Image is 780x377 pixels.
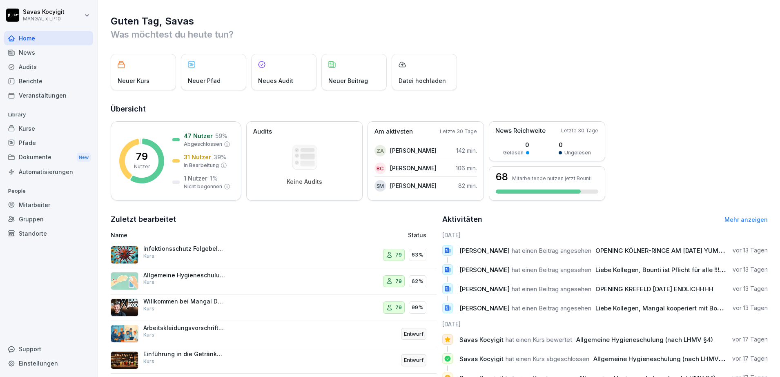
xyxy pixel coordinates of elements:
p: Nutzer [134,163,150,170]
a: Audits [4,60,93,74]
p: 1 % [210,174,218,183]
a: Berichte [4,74,93,88]
span: [PERSON_NAME] [459,285,510,293]
p: 79 [395,303,402,312]
p: 99% [412,303,423,312]
p: Kurs [143,358,154,365]
a: Infektionsschutz Folgebelehrung (nach §43 IfSG)Kurs7963% [111,242,437,268]
a: Veranstaltungen [4,88,93,103]
p: Ungelesen [564,149,591,156]
h2: Übersicht [111,103,768,115]
p: Neues Audit [258,76,293,85]
p: Keine Audits [287,178,322,185]
p: 142 min. [456,146,477,155]
p: [PERSON_NAME] [390,146,437,155]
span: OPENING KREFELD [DATE] ENDLICHHHH [595,285,713,293]
p: Entwurf [404,356,423,364]
p: MANGAL x LP10 [23,16,65,22]
h3: 68 [496,172,508,182]
h2: Aktivitäten [442,214,482,225]
a: Willkommen bei Mangal Döner x LP10Kurs7999% [111,294,437,321]
p: 62% [412,277,423,286]
p: [PERSON_NAME] [390,164,437,172]
p: 79 [395,277,402,286]
p: 79 [395,251,402,259]
p: Allgemeine Hygieneschulung (nach LHMV §4) [143,272,225,279]
p: Kurs [143,305,154,312]
div: Einstellungen [4,356,93,370]
p: vor 13 Tagen [733,304,768,312]
a: Automatisierungen [4,165,93,179]
p: Audits [253,127,272,136]
p: 59 % [215,132,227,140]
p: vor 13 Tagen [733,285,768,293]
a: Einführung in die Getränkeangebot bei Mangal DönerKursEntwurf [111,347,437,374]
p: Gelesen [503,149,524,156]
p: News Reichweite [495,126,546,136]
p: Library [4,108,93,121]
p: Entwurf [404,330,423,338]
p: Einführung in die Getränkeangebot bei Mangal Döner [143,350,225,358]
h6: [DATE] [442,231,768,239]
p: Am aktivsten [374,127,413,136]
p: Willkommen bei Mangal Döner x LP10 [143,298,225,305]
p: vor 17 Tagen [732,335,768,344]
p: 0 [559,141,591,149]
span: hat einen Kurs abgeschlossen [506,355,589,363]
a: Standorte [4,226,93,241]
p: Neuer Pfad [188,76,221,85]
p: Name [111,231,315,239]
p: Kurs [143,279,154,286]
span: Allgemeine Hygieneschulung (nach LHMV §4) [593,355,730,363]
p: People [4,185,93,198]
p: 31 Nutzer [184,153,211,161]
p: [PERSON_NAME] [390,181,437,190]
a: Allgemeine Hygieneschulung (nach LHMV §4)Kurs7962% [111,268,437,295]
span: hat einen Beitrag angesehen [512,247,591,254]
a: Mehr anzeigen [724,216,768,223]
span: [PERSON_NAME] [459,304,510,312]
p: Kurs [143,331,154,339]
span: hat einen Beitrag angesehen [512,266,591,274]
p: 1 Nutzer [184,174,207,183]
p: vor 13 Tagen [733,265,768,274]
span: Savas Kocyigit [459,336,504,344]
p: Abgeschlossen [184,141,222,148]
p: Neuer Beitrag [328,76,368,85]
p: Infektionsschutz Folgebelehrung (nach §43 IfSG) [143,245,225,252]
div: Pfade [4,136,93,150]
a: Mitarbeiter [4,198,93,212]
span: Savas Kocyigit [459,355,504,363]
h6: [DATE] [442,320,768,328]
img: hrooaq08pu8a7t8j1istvdhr.png [111,351,138,369]
span: Allgemeine Hygieneschulung (nach LHMV §4) [576,336,713,344]
span: hat einen Beitrag angesehen [512,285,591,293]
p: Datei hochladen [399,76,446,85]
span: [PERSON_NAME] [459,247,510,254]
a: Gruppen [4,212,93,226]
p: Letzte 30 Tage [561,127,598,134]
p: Neuer Kurs [118,76,149,85]
img: x022m68my2ctsma9dgr7k5hg.png [111,299,138,317]
a: Kurse [4,121,93,136]
div: New [77,153,91,162]
p: In Bearbeitung [184,162,219,169]
a: News [4,45,93,60]
span: hat einen Kurs bewertet [506,336,572,344]
h2: Zuletzt bearbeitet [111,214,437,225]
p: Was möchtest du heute tun? [111,28,768,41]
p: 79 [136,152,148,161]
p: vor 13 Tagen [733,246,768,254]
p: Mitarbeitende nutzen jetzt Bounti [512,175,592,181]
div: Home [4,31,93,45]
div: Dokumente [4,150,93,165]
